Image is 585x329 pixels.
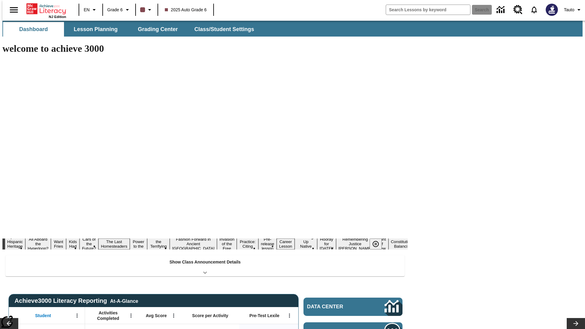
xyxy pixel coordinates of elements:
button: Dashboard [3,22,64,37]
span: Student [35,313,51,318]
a: Resource Center, Will open in new tab [510,2,526,18]
button: Slide 15 Hooray for Constitution Day! [317,236,336,252]
span: Pre-Test Lexile [250,313,280,318]
div: SubNavbar [2,22,260,37]
button: Slide 9 Fashion Forward in Ancient Rome [170,236,217,252]
button: Lesson carousel, Next [567,318,585,329]
button: Slide 4 Dirty Jobs Kids Had To Do [66,229,80,259]
div: Pause [370,239,388,249]
a: Home [27,3,66,15]
button: Slide 5 Cars of the Future? [80,236,98,252]
button: Slide 1 ¡Viva Hispanic Heritage Month! [5,234,25,254]
span: 2025 Auto Grade 6 [165,7,207,13]
div: At-A-Glance [110,297,138,304]
div: Home [27,2,66,19]
button: Open Menu [73,311,82,320]
span: Activities Completed [88,310,128,321]
button: Select a new avatar [542,2,562,18]
span: Data Center [307,304,364,310]
span: Dashboard [19,26,48,33]
span: NJ Edition [49,15,66,19]
button: Pause [370,239,382,249]
button: Grading Center [127,22,188,37]
button: Class color is dark brown. Change class color [138,4,156,15]
button: Slide 8 Attack of the Terrifying Tomatoes [147,234,170,254]
img: Avatar [546,4,558,16]
button: Slide 16 Remembering Justice O'Connor [336,236,374,252]
span: Class/Student Settings [194,26,254,33]
span: EN [84,7,90,13]
span: Grade 6 [107,7,123,13]
button: Profile/Settings [562,4,585,15]
button: Slide 3 Do You Want Fries With That? [51,229,66,259]
button: Open side menu [5,1,23,19]
span: Grading Center [138,26,178,33]
button: Open Menu [126,311,136,320]
button: Open Menu [285,311,294,320]
a: Notifications [526,2,542,18]
button: Slide 10 The Invasion of the Free CD [217,232,237,256]
span: Lesson Planning [74,26,118,33]
button: Slide 2 All Aboard the Hyperloop? [25,236,51,252]
span: Achieve3000 Literacy Reporting [15,297,138,304]
a: Data Center [303,298,402,316]
span: Avg Score [146,313,167,318]
button: Slide 6 The Last Homesteaders [98,239,130,249]
button: Open Menu [169,311,178,320]
button: Slide 14 Cooking Up Native Traditions [295,234,317,254]
button: Language: EN, Select a language [81,4,101,15]
button: Class/Student Settings [190,22,259,37]
h1: welcome to achieve 3000 [2,43,408,54]
div: SubNavbar [2,21,583,37]
button: Slide 13 Career Lesson [277,239,295,249]
p: Show Class Announcement Details [169,259,241,265]
input: search field [386,5,470,15]
button: Slide 18 The Constitution's Balancing Act [388,234,418,254]
button: Slide 12 Pre-release lesson [258,236,277,252]
button: Slide 7 Solar Power to the People [130,234,147,254]
button: Grade: Grade 6, Select a grade [105,4,133,15]
button: Slide 11 Mixed Practice: Citing Evidence [237,234,258,254]
a: Data Center [493,2,510,18]
span: Tauto [564,7,574,13]
div: Show Class Announcement Details [5,255,405,276]
button: Lesson Planning [65,22,126,37]
span: Score per Activity [192,313,229,318]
